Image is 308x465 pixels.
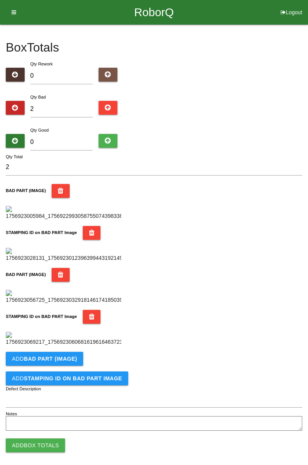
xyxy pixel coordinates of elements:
[30,95,46,99] label: Qty Bad
[6,332,121,346] img: 1756923069217_17569230606816196164637236763608.jpg
[6,438,65,452] button: AddBox Totals
[52,184,70,198] button: BAD PART (IMAGE)
[30,62,53,66] label: Qty Rework
[6,411,17,417] label: Notes
[6,290,121,304] img: 1756923056725_17569230329181461741850392432309.jpg
[83,226,101,240] button: STAMPING ID on BAD PART Image
[6,248,121,262] img: 1756923028131_17569230123963994431921491970159.jpg
[6,352,83,366] button: AddBAD PART (IMAGE)
[6,272,46,277] b: BAD PART (IMAGE)
[83,310,101,324] button: STAMPING ID on BAD PART Image
[6,41,302,54] h4: Box Totals
[6,154,23,160] label: Qty Total
[30,128,49,132] label: Qty Good
[24,356,77,362] b: BAD PART (IMAGE)
[6,314,77,319] b: STAMPING ID on BAD PART Image
[6,188,46,193] b: BAD PART (IMAGE)
[52,268,70,282] button: BAD PART (IMAGE)
[6,206,121,220] img: 1756923005984_17569229930587550743983385369715.jpg
[24,375,122,381] b: STAMPING ID on BAD PART Image
[6,371,128,385] button: AddSTAMPING ID on BAD PART Image
[6,230,77,235] b: STAMPING ID on BAD PART Image
[6,386,41,392] label: Defect Description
